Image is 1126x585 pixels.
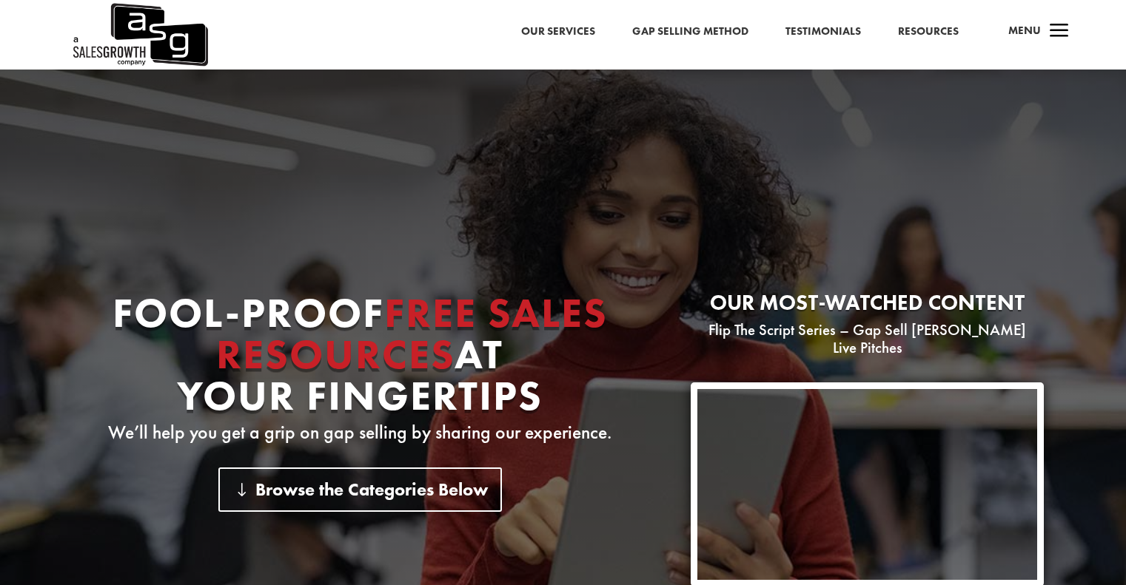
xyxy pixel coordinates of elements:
span: Free Sales Resources [216,286,608,381]
span: a [1045,17,1074,47]
p: Flip The Script Series – Gap Sell [PERSON_NAME] Live Pitches [691,321,1044,356]
h2: Our most-watched content [691,292,1044,321]
p: We’ll help you get a grip on gap selling by sharing our experience. [82,424,638,442]
a: Gap Selling Method [632,22,748,41]
a: Resources [898,22,959,41]
a: Testimonials [785,22,861,41]
a: Browse the Categories Below [218,467,502,511]
span: Menu [1008,23,1041,38]
a: Our Services [521,22,595,41]
h1: Fool-proof At Your Fingertips [82,292,638,424]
